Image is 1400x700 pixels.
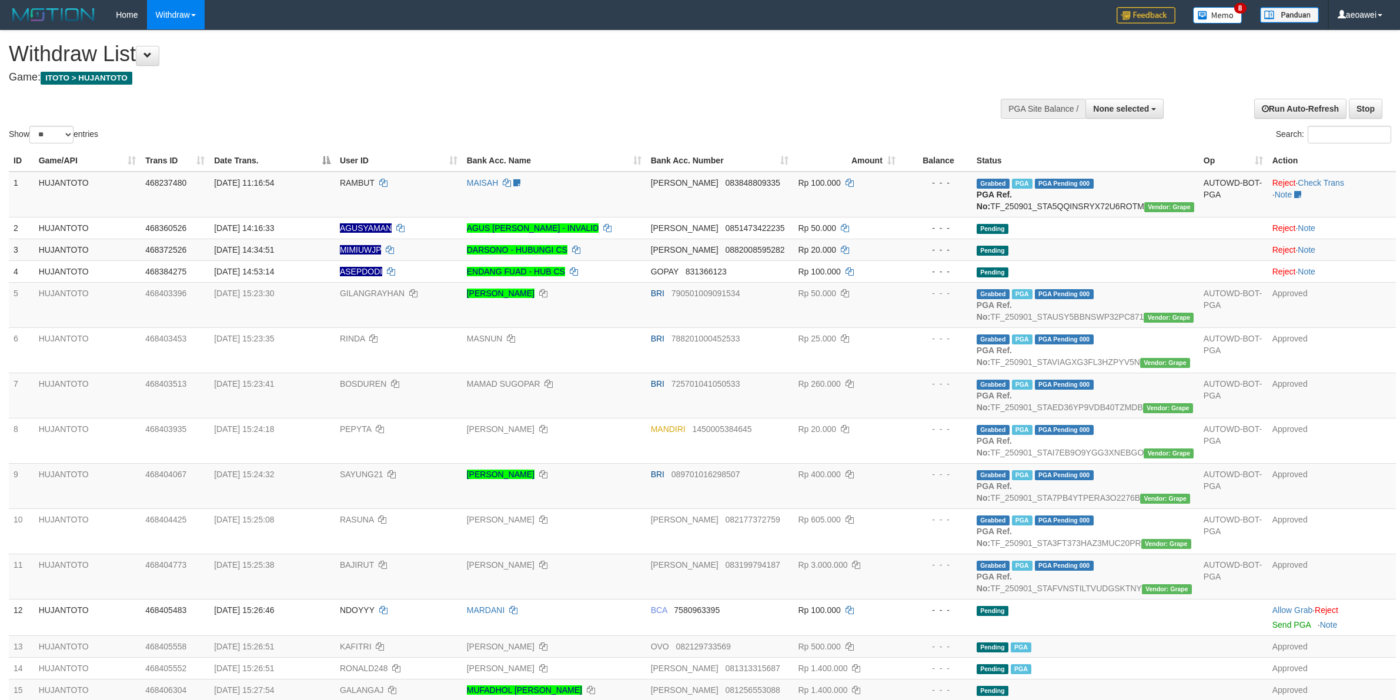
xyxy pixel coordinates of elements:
[340,379,386,388] span: BOSDUREN
[977,334,1010,344] span: Grabbed
[977,436,1012,457] b: PGA Ref. No:
[9,282,34,327] td: 5
[34,260,141,282] td: HUJANTOTO
[1012,515,1033,525] span: Marked by aeofett
[1199,282,1268,327] td: AUTOWD-BOT-PGA
[1268,635,1396,657] td: Approved
[214,379,274,388] span: [DATE] 15:23:41
[1272,267,1296,276] a: Reject
[1260,7,1319,23] img: panduan.png
[34,327,141,373] td: HUJANTOTO
[725,178,780,187] span: Copy 083848809335 to clipboard
[977,246,1008,256] span: Pending
[905,222,967,234] div: - - -
[1268,463,1396,508] td: Approved
[1140,494,1190,504] span: Vendor URL: https://settle31.1velocity.biz
[467,267,565,276] a: ENDANG FUAD - HUB CS
[725,685,780,695] span: Copy 081256553088 to clipboard
[1272,605,1315,615] span: ·
[9,239,34,260] td: 3
[467,223,599,233] a: AGUS [PERSON_NAME] - INVALID
[335,150,462,172] th: User ID: activate to sort column ascending
[798,289,836,298] span: Rp 50.000
[1199,463,1268,508] td: AUTOWD-BOT-PGA
[214,685,274,695] span: [DATE] 15:27:54
[214,245,274,254] span: [DATE] 14:34:51
[798,515,840,524] span: Rp 605.000
[9,418,34,463] td: 8
[214,424,274,434] span: [DATE] 15:24:18
[798,664,847,673] span: Rp 1.400.000
[9,554,34,599] td: 11
[671,289,740,298] span: Copy 790501009091534 to clipboard
[9,260,34,282] td: 4
[1035,380,1094,390] span: PGA Pending
[1035,289,1094,299] span: PGA Pending
[141,150,209,172] th: Trans ID: activate to sort column ascending
[977,481,1012,503] b: PGA Ref. No:
[214,560,274,570] span: [DATE] 15:25:38
[340,424,371,434] span: PEPYTA
[214,178,274,187] span: [DATE] 11:16:54
[977,224,1008,234] span: Pending
[1144,313,1194,323] span: Vendor URL: https://settle31.1velocity.biz
[651,267,679,276] span: GOPAY
[1093,104,1149,113] span: None selected
[34,508,141,554] td: HUJANTOTO
[972,150,1199,172] th: Status
[34,599,141,635] td: HUJANTOTO
[671,334,740,343] span: Copy 788201000452533 to clipboard
[651,245,719,254] span: [PERSON_NAME]
[145,470,186,479] span: 468404067
[905,244,967,256] div: - - -
[651,664,719,673] span: [PERSON_NAME]
[145,515,186,524] span: 468404425
[34,418,141,463] td: HUJANTOTO
[905,514,967,525] div: - - -
[145,289,186,298] span: 468403396
[1141,539,1191,549] span: Vendor URL: https://settle31.1velocity.biz
[9,635,34,657] td: 13
[1234,3,1247,14] span: 8
[651,289,664,298] span: BRI
[9,72,921,83] h4: Game:
[145,245,186,254] span: 468372526
[1315,605,1338,615] a: Reject
[651,515,719,524] span: [PERSON_NAME]
[34,635,141,657] td: HUJANTOTO
[340,605,375,615] span: NDOYYY
[972,327,1199,373] td: TF_250901_STAVIAGXG3FL3HZPYV5N
[1268,657,1396,679] td: Approved
[214,223,274,233] span: [DATE] 14:16:33
[972,463,1199,508] td: TF_250901_STA7PB4YTPERA3O2276B
[905,662,967,674] div: - - -
[1298,245,1315,254] a: Note
[34,172,141,217] td: HUJANTOTO
[977,561,1010,571] span: Grabbed
[977,289,1010,299] span: Grabbed
[977,391,1012,412] b: PGA Ref. No:
[905,333,967,344] div: - - -
[1272,620,1311,629] a: Send PGA
[905,287,967,299] div: - - -
[651,223,719,233] span: [PERSON_NAME]
[972,554,1199,599] td: TF_250901_STAFVNSTILTVUDGSKTNY
[214,605,274,615] span: [DATE] 15:26:46
[977,642,1008,652] span: Pending
[671,470,740,479] span: Copy 089701016298507 to clipboard
[725,560,780,570] span: Copy 083199794187 to clipboard
[798,334,836,343] span: Rp 25.000
[1035,334,1094,344] span: PGA Pending
[1268,217,1396,239] td: ·
[467,470,534,479] a: [PERSON_NAME]
[467,178,499,187] a: MAISAH
[467,642,534,651] a: [PERSON_NAME]
[905,684,967,696] div: - - -
[798,178,840,187] span: Rp 100.000
[1199,508,1268,554] td: AUTOWD-BOT-PGA
[340,223,392,233] span: Nama rekening ada tanda titik/strip, harap diedit
[793,150,900,172] th: Amount: activate to sort column ascending
[1268,239,1396,260] td: ·
[340,642,372,651] span: KAFITRI
[340,245,382,254] span: Nama rekening ada tanda titik/strip, harap diedit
